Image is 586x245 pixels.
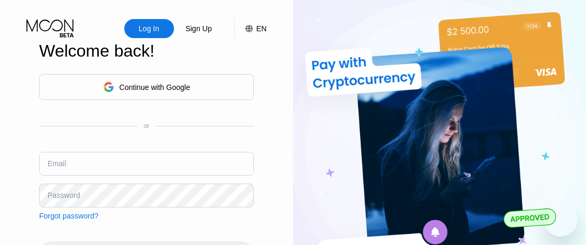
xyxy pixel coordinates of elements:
div: Email [48,159,66,168]
div: or [144,122,150,130]
div: EN [234,19,267,38]
div: Welcome back! [39,41,254,61]
div: Log In [138,23,160,34]
div: Password [48,191,80,199]
div: Sign Up [185,23,213,34]
div: Log In [124,19,174,38]
div: Forgot password? [39,212,98,220]
div: EN [257,24,267,33]
div: Continue with Google [120,83,190,92]
iframe: Button to launch messaging window [544,203,578,237]
div: Continue with Google [39,74,254,100]
div: Sign Up [174,19,224,38]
